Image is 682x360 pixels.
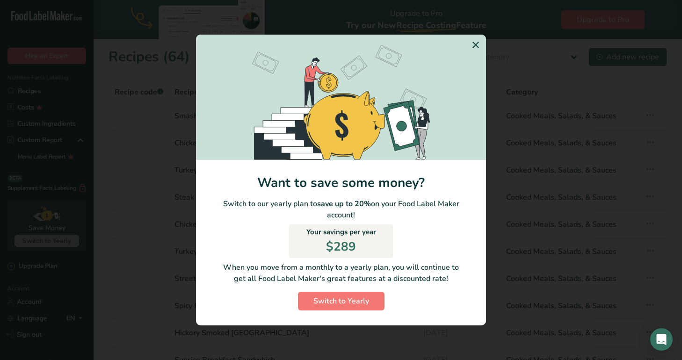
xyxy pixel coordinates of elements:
[196,198,486,221] p: Switch to our yearly plan to on your Food Label Maker account!
[326,238,356,256] p: $289
[317,199,371,209] b: save up to 20%
[196,175,486,191] h1: Want to save some money?
[298,292,385,310] button: Switch to Yearly
[313,295,369,307] span: Switch to Yearly
[650,328,673,351] div: Open Intercom Messenger
[306,227,376,238] p: Your savings per year
[203,262,479,284] p: When you move from a monthly to a yearly plan, you will continue to get all Food Label Maker's gr...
